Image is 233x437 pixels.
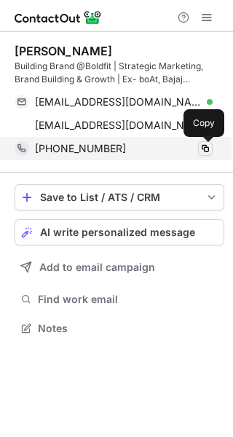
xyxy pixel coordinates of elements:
span: Notes [38,322,218,335]
button: Find work email [15,289,224,310]
span: [EMAIL_ADDRESS][DOMAIN_NAME] [35,95,202,109]
button: AI write personalized message [15,219,224,245]
span: AI write personalized message [40,227,195,238]
button: Notes [15,318,224,339]
span: Find work email [38,293,218,306]
span: [PHONE_NUMBER] [35,142,126,155]
div: Save to List / ATS / CRM [40,192,199,203]
span: [EMAIL_ADDRESS][DOMAIN_NAME] [35,119,202,132]
img: ContactOut v5.3.10 [15,9,102,26]
button: save-profile-one-click [15,184,224,210]
div: Building Brand @Boldfit | Strategic Marketing, Brand Building & Growth | Ex- boAt, Bajaj Electric... [15,60,224,86]
div: [PERSON_NAME] [15,44,112,58]
span: Add to email campaign [39,261,155,273]
button: Add to email campaign [15,254,224,280]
